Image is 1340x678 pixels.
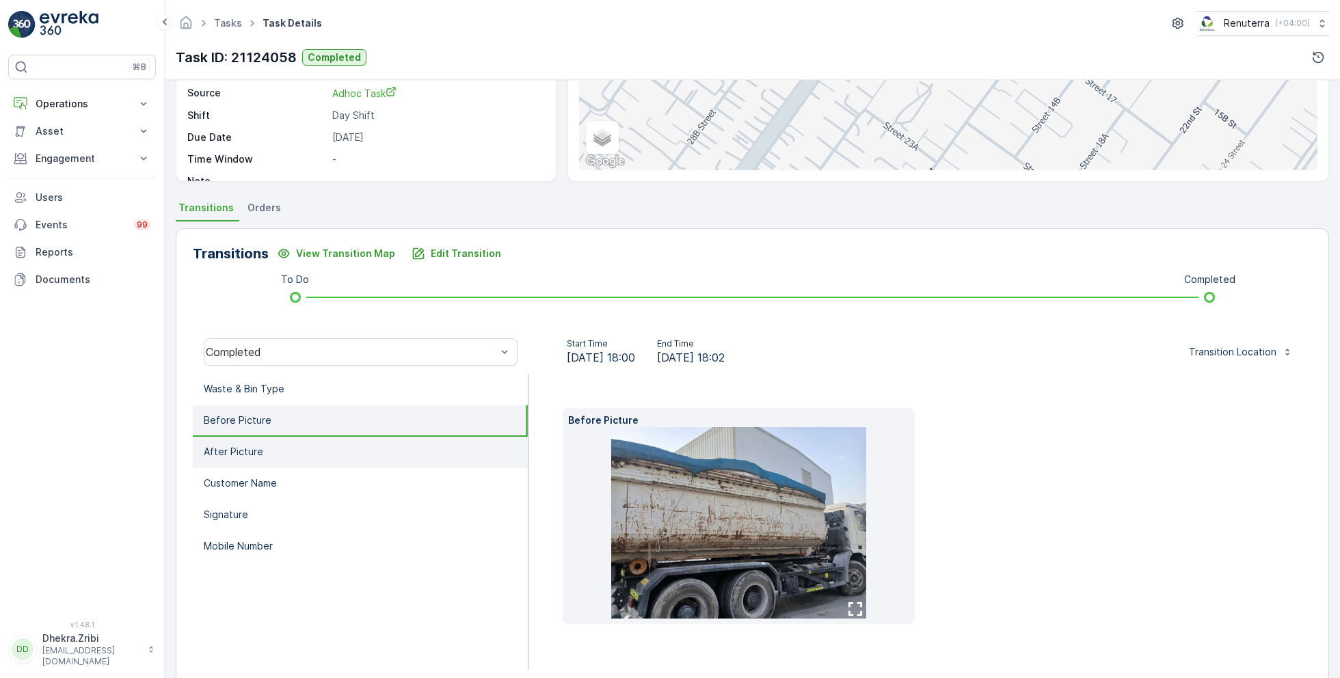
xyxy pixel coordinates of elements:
p: Renuterra [1224,16,1270,30]
img: logo [8,11,36,38]
p: Completed [308,51,361,64]
p: Completed [1184,273,1235,286]
p: End Time [657,338,725,349]
span: [DATE] 18:02 [657,349,725,366]
p: Waste & Bin Type [204,382,284,396]
p: Dhekra.Zribi [42,632,141,645]
a: Documents [8,266,156,293]
p: Due Date [187,131,327,144]
p: Mobile Number [204,539,273,553]
p: - [332,174,541,188]
button: View Transition Map [269,243,403,265]
p: ⌘B [133,62,146,72]
p: Transitions [193,243,269,264]
button: DDDhekra.Zribi[EMAIL_ADDRESS][DOMAIN_NAME] [8,632,156,667]
a: Layers [587,122,617,152]
p: Shift [187,109,327,122]
p: View Transition Map [296,247,395,260]
span: Orders [247,201,281,215]
button: Transition Location [1181,341,1301,363]
p: Before Picture [204,413,271,427]
p: Transition Location [1189,345,1276,359]
p: After Picture [204,445,263,459]
div: DD [12,638,33,660]
div: Completed [206,346,496,358]
p: Day Shift [332,109,541,122]
a: Reports [8,239,156,266]
p: Users [36,191,150,204]
p: Operations [36,97,129,111]
a: Tasks [214,17,242,29]
span: [DATE] 18:00 [567,349,635,366]
span: v 1.48.1 [8,621,156,629]
p: Customer Name [204,476,277,490]
a: Homepage [178,21,193,32]
p: Source [187,86,327,100]
p: Start Time [567,338,635,349]
p: Task ID: 21124058 [176,47,297,68]
a: Users [8,184,156,211]
p: [EMAIL_ADDRESS][DOMAIN_NAME] [42,645,141,667]
p: Engagement [36,152,129,165]
p: Events [36,218,126,232]
p: Time Window [187,152,327,166]
p: Signature [204,508,248,521]
a: Events99 [8,211,156,239]
button: Operations [8,90,156,118]
button: Completed [302,49,366,66]
p: To Do [281,273,309,286]
button: Renuterra(+04:00) [1197,11,1329,36]
a: Adhoc Task [332,86,541,100]
span: Transitions [178,201,234,215]
img: 5c51b7bbb92f43778743a5a48efd0055.jpg [611,427,866,619]
button: Engagement [8,145,156,172]
p: Note [187,174,327,188]
img: Screenshot_2024-07-26_at_13.33.01.png [1197,16,1218,31]
a: Open this area in Google Maps (opens a new window) [582,152,628,170]
p: [DATE] [332,131,541,144]
p: Edit Transition [431,247,501,260]
img: Google [582,152,628,170]
span: Adhoc Task [332,87,397,99]
img: logo_light-DOdMpM7g.png [40,11,98,38]
p: Documents [36,273,150,286]
span: Task Details [260,16,325,30]
p: Asset [36,124,129,138]
p: Reports [36,245,150,259]
p: ( +04:00 ) [1275,18,1310,29]
button: Edit Transition [403,243,509,265]
p: 99 [137,219,148,230]
button: Asset [8,118,156,145]
p: - [332,152,541,166]
p: Before Picture [568,413,909,427]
